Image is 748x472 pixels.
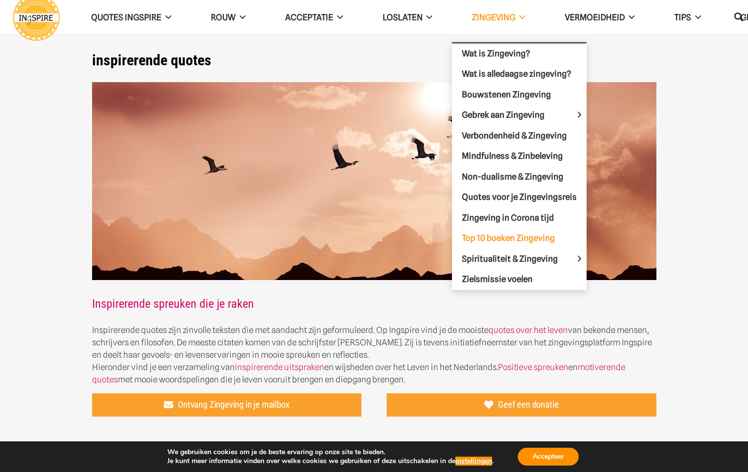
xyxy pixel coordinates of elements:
[462,69,571,79] span: Wat is alledaagse zingeving?
[452,44,587,64] a: Wat is Zingeving?
[462,151,563,161] span: Mindfulness & Zinbeleving
[452,126,587,146] a: Verbondenheid & Zingeving
[462,48,530,58] span: Wat is Zingeving?
[91,12,161,22] span: QUOTES INGSPIRE
[452,146,587,167] a: Mindfulness & Zinbeleving
[452,187,587,208] a: Quotes voor je Zingevingsreis
[452,105,587,126] a: Gebrek aan Zingeving
[92,324,656,386] p: Inspirerende quotes zijn zinvolle teksten die met aandacht zijn geformuleerd. Op Ingspire vind je...
[383,12,423,22] span: Loslaten
[92,297,254,311] a: Inspirerende spreuken die je raken
[178,399,289,410] span: Ontvang Zingeving in je mailbox
[489,325,568,335] a: quotes over het leven
[452,64,587,85] a: Wat is alledaagse zingeving?
[455,457,492,466] button: instellingen
[462,254,575,264] span: Spiritualiteit & Zingeving
[167,457,494,466] p: Je kunt meer informatie vinden over welke cookies we gebruiken of deze uitschakelen in de .
[92,82,656,281] img: Inspirerende spreuken over het Leven - ingspire
[545,5,654,30] a: VERMOEIDHEID
[452,5,545,30] a: Zingeving
[285,12,333,22] span: Acceptatie
[462,131,567,141] span: Verbondenheid & Zingeving
[211,12,236,22] span: ROUW
[452,85,587,105] a: Bouwstenen Zingeving
[235,362,324,372] a: inspirerende uitspraken
[71,5,191,30] a: QUOTES INGSPIRE
[92,362,625,384] a: motiverende quotes
[191,5,265,30] a: ROUW
[92,393,362,417] a: Ontvang Zingeving in je mailbox
[167,448,494,457] p: We gebruiken cookies om je de beste ervaring op onze site te bieden.
[498,399,558,410] span: Geef een donatie
[462,233,555,243] span: Top 10 boeken Zingeving
[265,5,363,30] a: Acceptatie
[363,5,452,30] a: Loslaten
[498,362,568,372] a: Positieve spreuken
[462,192,577,202] span: Quotes voor je Zingevingsreis
[452,167,587,188] a: Non-dualisme & Zingeving
[462,213,554,223] span: Zingeving in Corona tijd
[674,12,691,22] span: TIPS
[654,5,721,30] a: TIPS
[518,448,579,466] button: Accepteer
[462,110,561,120] span: Gebrek aan Zingeving
[452,249,587,270] a: Spiritualiteit & Zingeving
[452,208,587,229] a: Zingeving in Corona tijd
[452,269,587,290] a: Zielsmissie voelen
[462,90,551,99] span: Bouwstenen Zingeving
[462,274,533,284] span: Zielsmissie voelen
[462,172,563,182] span: Non-dualisme & Zingeving
[565,12,625,22] span: VERMOEIDHEID
[92,51,656,69] h1: inspirerende quotes
[452,228,587,249] a: Top 10 boeken Zingeving
[387,393,656,417] a: Geef een donatie
[472,12,515,22] span: Zingeving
